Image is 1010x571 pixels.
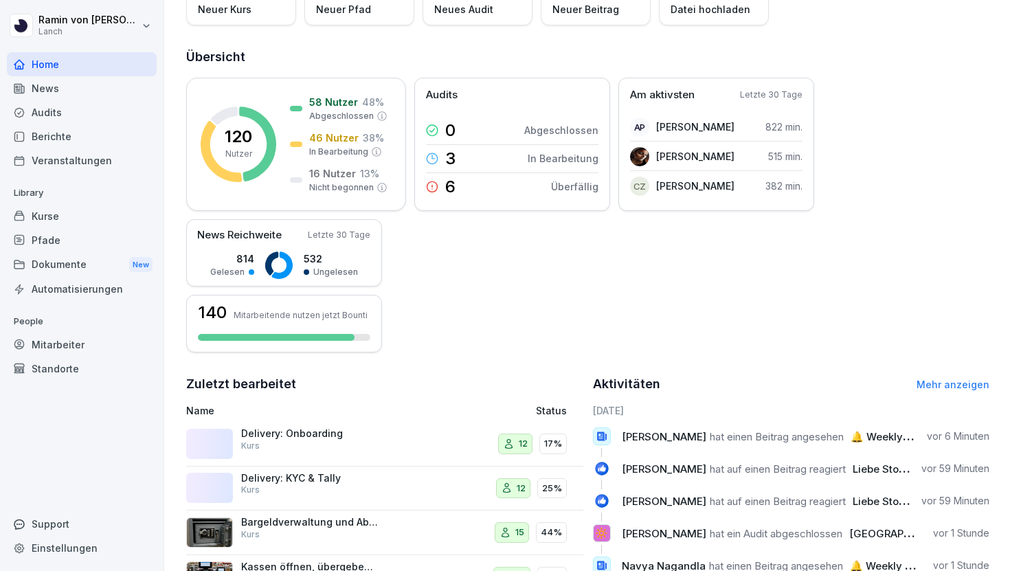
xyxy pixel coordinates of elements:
[210,266,245,278] p: Gelesen
[630,117,649,137] div: AP
[241,472,379,484] p: Delivery: KYC & Tally
[7,52,157,76] a: Home
[768,149,803,164] p: 515 min.
[445,179,456,195] p: 6
[7,76,157,100] a: News
[552,2,619,16] p: Neuer Beitrag
[426,87,458,103] p: Audits
[225,128,252,145] p: 120
[542,482,562,495] p: 25%
[198,304,227,321] h3: 140
[210,251,254,266] p: 814
[309,181,374,194] p: Nicht begonnen
[710,430,844,443] span: hat einen Beitrag angesehen
[515,526,524,539] p: 15
[593,374,660,394] h2: Aktivitäten
[445,150,456,167] p: 3
[656,120,734,134] p: [PERSON_NAME]
[186,511,583,555] a: Bargeldverwaltung und AbholungKurs1544%
[7,536,157,560] a: Einstellungen
[7,333,157,357] a: Mitarbeiter
[186,467,583,511] a: Delivery: KYC & TallyKurs1225%
[7,277,157,301] a: Automatisierungen
[445,122,456,139] p: 0
[536,403,567,418] p: Status
[849,527,1003,540] span: [GEOGRAPHIC_DATA]: Opening
[593,403,990,418] h6: [DATE]
[921,494,989,508] p: vor 59 Minuten
[656,179,734,193] p: [PERSON_NAME]
[316,2,371,16] p: Neuer Pfad
[129,257,153,273] div: New
[434,2,493,16] p: Neues Audit
[622,527,706,540] span: [PERSON_NAME]
[630,147,649,166] img: lbqg5rbd359cn7pzouma6c8b.png
[622,495,706,508] span: [PERSON_NAME]
[186,422,583,467] a: Delivery: OnboardingKurs1217%
[7,100,157,124] a: Audits
[710,527,842,540] span: hat ein Audit abgeschlossen
[671,2,750,16] p: Datei hochladen
[630,87,695,103] p: Am aktivsten
[656,149,734,164] p: [PERSON_NAME]
[241,440,260,452] p: Kurs
[630,177,649,196] div: CZ
[198,2,251,16] p: Neuer Kurs
[186,374,583,394] h2: Zuletzt bearbeitet
[524,123,598,137] p: Abgeschlossen
[765,179,803,193] p: 382 min.
[38,14,139,26] p: Ramin von [PERSON_NAME]
[7,311,157,333] p: People
[740,89,803,101] p: Letzte 30 Tage
[517,482,526,495] p: 12
[921,462,989,475] p: vor 59 Minuten
[197,227,282,243] p: News Reichweite
[241,516,379,528] p: Bargeldverwaltung und Abholung
[710,462,846,475] span: hat auf einen Beitrag reagiert
[710,495,846,508] span: hat auf einen Beitrag reagiert
[186,517,233,548] img: th9trzu144u9p3red8ow6id8.png
[7,252,157,278] a: DokumenteNew
[360,166,379,181] p: 13 %
[933,526,989,540] p: vor 1 Stunde
[309,146,368,158] p: In Bearbeitung
[7,148,157,172] a: Veranstaltungen
[309,131,359,145] p: 46 Nutzer
[308,229,370,241] p: Letzte 30 Tage
[241,528,260,541] p: Kurs
[544,437,562,451] p: 17%
[595,524,608,543] p: 🔆
[241,427,379,440] p: Delivery: Onboarding
[309,166,356,181] p: 16 Nutzer
[551,179,598,194] p: Überfällig
[7,228,157,252] a: Pfade
[186,403,429,418] p: Name
[309,95,358,109] p: 58 Nutzer
[186,47,989,67] h2: Übersicht
[7,252,157,278] div: Dokumente
[622,430,706,443] span: [PERSON_NAME]
[304,251,358,266] p: 532
[234,310,368,320] p: Mitarbeitende nutzen jetzt Bounti
[765,120,803,134] p: 822 min.
[363,131,384,145] p: 38 %
[7,357,157,381] a: Standorte
[309,110,374,122] p: Abgeschlossen
[38,27,139,36] p: Lanch
[917,379,989,390] a: Mehr anzeigen
[541,526,562,539] p: 44%
[7,124,157,148] a: Berichte
[313,266,358,278] p: Ungelesen
[7,204,157,228] a: Kurse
